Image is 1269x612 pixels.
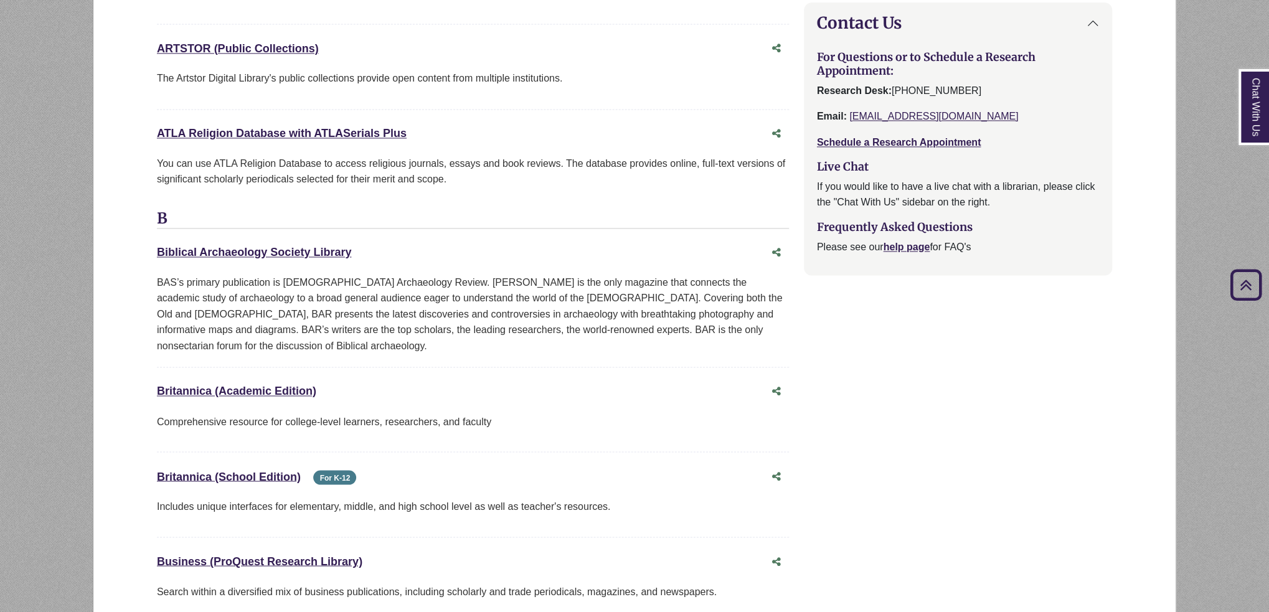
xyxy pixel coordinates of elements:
[817,137,981,148] a: Schedule a Research Appointment
[157,470,301,483] a: Britannica (School Edition)
[764,241,789,265] button: Share this database
[157,555,362,567] a: Business (ProQuest Research Library)
[157,385,316,397] a: Britannica (Academic Edition)
[157,583,789,600] p: Search within a diversified mix of business publications, including scholarly and trade periodica...
[1226,276,1266,293] a: Back to Top
[157,498,789,514] p: Includes unique interfaces for elementary, middle, and high school level as well as teacher's res...
[157,246,351,258] a: Biblical Archaeology Society Library
[157,275,789,354] div: BAS’s primary publication is [DEMOGRAPHIC_DATA] Archaeology Review. [PERSON_NAME] is the only mag...
[817,111,847,121] strong: Email:
[157,156,789,187] p: You can use ATLA Religion Database to access religious journals, essays and book reviews. The dat...
[157,70,789,87] p: The Artstor Digital Library's public collections provide open content from multiple institutions.
[817,239,1099,255] p: Please see our for FAQ's
[157,42,319,55] a: ARTSTOR (Public Collections)
[157,127,407,139] a: ATLA Religion Database with ATLASerials Plus
[883,242,930,252] a: help page
[817,160,1099,174] h3: Live Chat
[817,85,892,96] strong: Research Desk:
[764,464,789,488] button: Share this database
[804,3,1111,42] button: Contact Us
[157,210,789,228] h3: B
[817,50,1099,77] h3: For Questions or to Schedule a Research Appointment:
[817,83,1099,99] p: [PHONE_NUMBER]
[764,380,789,403] button: Share this database
[764,550,789,573] button: Share this database
[764,122,789,146] button: Share this database
[764,37,789,60] button: Share this database
[849,111,1018,121] a: [EMAIL_ADDRESS][DOMAIN_NAME]
[817,179,1099,210] p: If you would like to have a live chat with a librarian, please click the "Chat With Us" sidebar o...
[313,470,356,484] span: For K-12
[157,413,789,430] p: Comprehensive resource for college-level learners, researchers, and faculty
[817,220,1099,234] h3: Frequently Asked Questions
